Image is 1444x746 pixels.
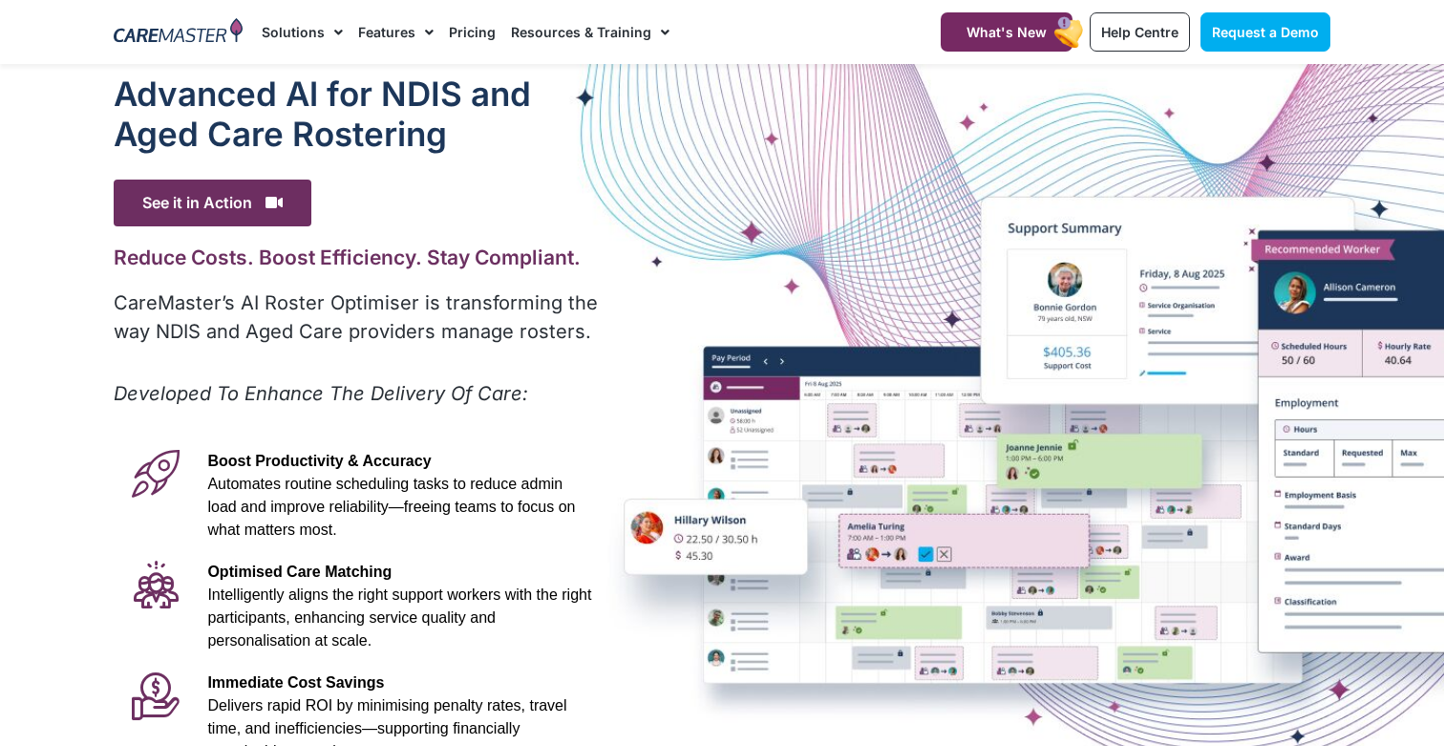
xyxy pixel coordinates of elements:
span: What's New [966,24,1047,40]
em: Developed To Enhance The Delivery Of Care: [114,382,528,405]
img: CareMaster Logo [114,18,243,47]
a: What's New [941,12,1072,52]
span: Automates routine scheduling tasks to reduce admin load and improve reliability—freeing teams to ... [207,476,575,538]
a: Help Centre [1090,12,1190,52]
span: See it in Action [114,180,311,226]
span: Request a Demo [1212,24,1319,40]
span: Boost Productivity & Accuracy [207,453,431,469]
span: Immediate Cost Savings [207,674,384,691]
span: Intelligently aligns the right support workers with the right participants, enhancing service qua... [207,586,591,649]
span: Help Centre [1101,24,1179,40]
h1: Advanced Al for NDIS and Aged Care Rostering [114,74,602,154]
p: CareMaster’s AI Roster Optimiser is transforming the way NDIS and Aged Care providers manage rost... [114,288,602,346]
a: Request a Demo [1200,12,1330,52]
span: Optimised Care Matching [207,564,392,580]
h2: Reduce Costs. Boost Efficiency. Stay Compliant. [114,245,602,269]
